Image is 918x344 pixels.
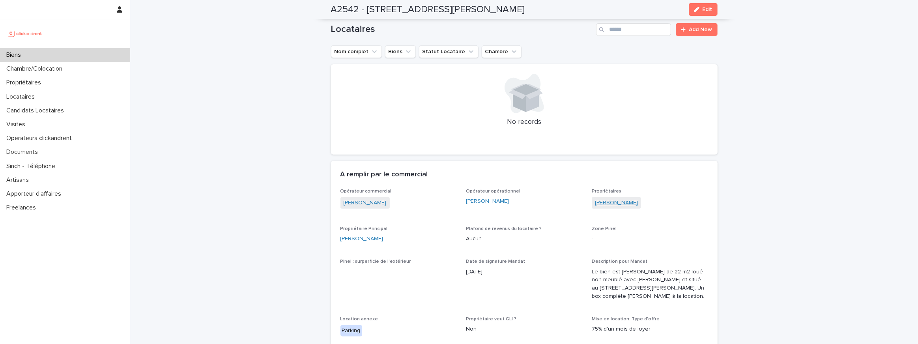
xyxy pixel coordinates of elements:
span: Add New [689,27,712,32]
span: Edit [703,7,712,12]
span: Pinel : surperficie de l'extérieur [340,259,411,264]
button: Biens [385,45,416,58]
p: Artisans [3,176,35,184]
p: Chambre/Colocation [3,65,69,73]
a: Add New [676,23,717,36]
input: Search [596,23,671,36]
p: Le bien est [PERSON_NAME] de 22 m2 loué non meublé avec [PERSON_NAME] et situé au [STREET_ADDRESS... [592,268,708,301]
p: Locataires [3,93,41,101]
button: Nom complet [331,45,382,58]
a: [PERSON_NAME] [595,199,638,207]
span: Location annexe [340,317,378,322]
span: Propriétaires [592,189,621,194]
div: Parking [340,325,362,337]
h2: A2542 - [STREET_ADDRESS][PERSON_NAME] [331,4,525,15]
img: UCB0brd3T0yccxBKYDjQ [6,26,45,41]
button: Edit [689,3,718,16]
p: Aucun [466,235,582,243]
span: Plafond de revenus du locataire ? [466,226,542,231]
p: Candidats Locataires [3,107,70,114]
span: Zone Pinel [592,226,617,231]
span: Description pour Mandat [592,259,647,264]
a: [PERSON_NAME] [340,235,383,243]
p: Sinch - Téléphone [3,163,62,170]
p: [DATE] [466,268,582,276]
p: Propriétaires [3,79,47,86]
p: Freelances [3,204,42,211]
p: - [592,235,708,243]
span: Propriétaire veut GLI ? [466,317,516,322]
span: Propriétaire Principal [340,226,388,231]
p: - [340,268,457,276]
p: Documents [3,148,44,156]
p: Biens [3,51,27,59]
button: Statut Locataire [419,45,479,58]
span: Date de signature Mandat [466,259,525,264]
h1: Locataires [331,24,593,35]
p: Operateurs clickandrent [3,135,78,142]
span: Opérateur opérationnel [466,189,520,194]
a: [PERSON_NAME] [344,199,387,207]
p: Non [466,325,582,333]
span: Opérateur commercial [340,189,392,194]
h2: A remplir par le commercial [340,170,428,179]
button: Chambre [482,45,522,58]
span: Mise en location: Type d'offre [592,317,660,322]
a: [PERSON_NAME] [466,197,509,206]
p: Apporteur d'affaires [3,190,67,198]
p: No records [340,118,708,127]
p: 75% d'un mois de loyer [592,325,708,333]
p: Visites [3,121,32,128]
